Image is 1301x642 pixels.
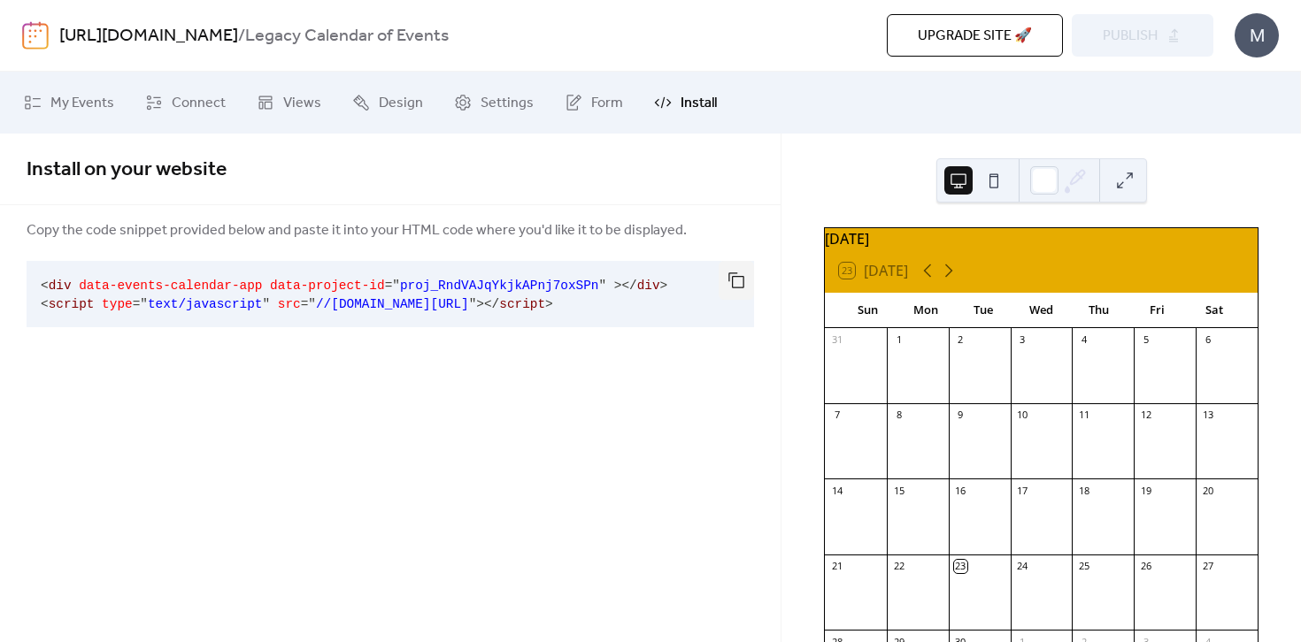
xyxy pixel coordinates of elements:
[1201,333,1214,347] div: 6
[441,79,547,126] a: Settings
[892,409,905,422] div: 8
[1201,560,1214,573] div: 27
[49,297,95,311] span: script
[1077,560,1090,573] div: 25
[379,93,423,114] span: Design
[918,26,1032,47] span: Upgrade site 🚀
[1070,293,1128,328] div: Thu
[400,279,599,293] span: proj_RndVAJqYkjkAPnj7oxSPn
[278,297,301,311] span: src
[50,93,114,114] span: My Events
[1139,409,1152,422] div: 12
[133,297,141,311] span: =
[238,19,245,53] b: /
[954,409,967,422] div: 9
[469,297,477,311] span: "
[270,279,385,293] span: data-project-id
[892,484,905,497] div: 15
[41,279,49,293] span: <
[11,79,127,126] a: My Events
[887,14,1063,57] button: Upgrade site 🚀
[140,297,148,311] span: "
[681,93,717,114] span: Install
[1235,13,1279,57] div: M
[830,484,843,497] div: 14
[79,279,262,293] span: data-events-calendar-app
[1077,484,1090,497] div: 18
[148,297,263,311] span: text/javascript
[637,279,660,293] span: div
[830,409,843,422] div: 7
[1186,293,1243,328] div: Sat
[897,293,954,328] div: Mon
[1201,409,1214,422] div: 13
[476,297,484,311] span: >
[825,228,1258,249] div: [DATE]
[27,220,687,241] span: Copy the code snippet provided below and paste it into your HTML code where you'd like it to be d...
[621,279,636,293] span: </
[245,19,449,53] b: Legacy Calendar of Events
[316,297,469,311] span: //[DOMAIN_NAME][URL]
[545,297,553,311] span: >
[1016,484,1029,497] div: 17
[1139,333,1152,347] div: 5
[59,19,238,53] a: [URL][DOMAIN_NAME]
[1201,484,1214,497] div: 20
[102,297,133,311] span: type
[1012,293,1070,328] div: Wed
[614,279,622,293] span: >
[954,333,967,347] div: 2
[41,297,49,311] span: <
[1077,333,1090,347] div: 4
[308,297,316,311] span: "
[132,79,239,126] a: Connect
[301,297,309,311] span: =
[484,297,499,311] span: </
[1128,293,1185,328] div: Fri
[392,279,400,293] span: "
[892,560,905,573] div: 22
[1016,560,1029,573] div: 24
[1139,484,1152,497] div: 19
[1139,560,1152,573] div: 26
[830,333,843,347] div: 31
[830,560,843,573] div: 21
[499,297,545,311] span: script
[243,79,335,126] a: Views
[660,279,668,293] span: >
[1016,333,1029,347] div: 3
[892,333,905,347] div: 1
[955,293,1012,328] div: Tue
[283,93,321,114] span: Views
[27,150,227,189] span: Install on your website
[385,279,393,293] span: =
[262,297,270,311] span: "
[339,79,436,126] a: Design
[551,79,636,126] a: Form
[839,293,897,328] div: Sun
[954,560,967,573] div: 23
[641,79,730,126] a: Install
[1016,409,1029,422] div: 10
[172,93,226,114] span: Connect
[49,279,72,293] span: div
[591,93,623,114] span: Form
[954,484,967,497] div: 16
[481,93,534,114] span: Settings
[1077,409,1090,422] div: 11
[22,21,49,50] img: logo
[598,279,606,293] span: "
